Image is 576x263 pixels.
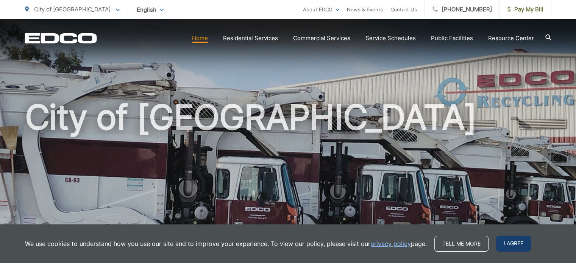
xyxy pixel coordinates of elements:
a: Home [192,34,208,43]
a: EDCD logo. Return to the homepage. [25,33,97,44]
a: Contact Us [390,5,417,14]
a: About EDCO [303,5,339,14]
span: City of [GEOGRAPHIC_DATA] [34,6,111,13]
a: Commercial Services [293,34,350,43]
span: English [131,3,169,16]
a: Tell me more [434,236,489,252]
a: Resource Center [488,34,534,43]
span: I agree [496,236,531,252]
a: Public Facilities [431,34,473,43]
a: Service Schedules [365,34,416,43]
p: We use cookies to understand how you use our site and to improve your experience. To view our pol... [25,239,427,248]
a: privacy policy [370,239,411,248]
a: News & Events [347,5,383,14]
span: Pay My Bill [507,5,543,14]
a: Residential Services [223,34,278,43]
